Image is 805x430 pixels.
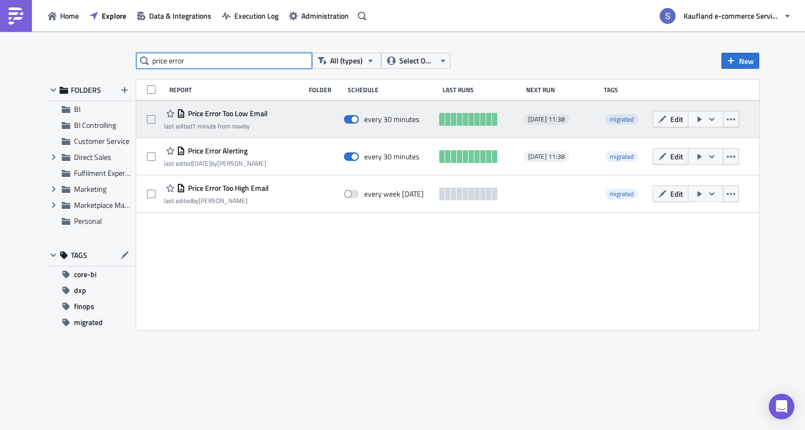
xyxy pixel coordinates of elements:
span: Edit [670,188,683,199]
div: every week on Monday [364,189,424,199]
button: New [721,53,759,69]
span: BI [74,103,80,115]
button: finops [46,298,134,314]
span: finops [74,298,94,314]
div: Next Run [526,86,599,94]
span: [DATE] 11:38 [528,115,565,124]
button: Explore [84,7,132,24]
button: dxp [46,282,134,298]
button: core-bi [46,266,134,282]
span: New [739,55,754,67]
span: Customer Service [74,135,129,147]
span: migrated [605,151,638,162]
span: Explore [102,10,126,21]
span: migrated [605,114,638,125]
span: Personal [74,215,102,226]
button: Edit [653,185,688,202]
span: Price Error Too High Email [185,183,269,193]
button: Edit [653,148,688,165]
span: [DATE] 11:38 [528,152,565,161]
div: every 30 minutes [364,115,420,124]
span: migrated [610,114,634,124]
span: Marketing [74,183,106,194]
div: last edited by [164,122,268,130]
span: Administration [301,10,349,21]
button: Execution Log [217,7,284,24]
span: FOLDERS [71,85,101,95]
span: Edit [670,113,683,125]
time: 2025-07-03T13:17:56Z [192,158,211,168]
button: Data & Integrations [132,7,217,24]
span: All (types) [330,55,363,67]
span: Fulfilment Experience [74,167,142,179]
span: Select Owner [399,55,435,67]
div: last edited by [PERSON_NAME] [164,159,266,167]
span: Price Error Too Low Email [185,109,268,118]
input: Search Reports [136,53,312,69]
button: All (types) [312,53,381,69]
span: migrated [610,151,634,161]
button: Home [43,7,84,24]
span: Marketplace Management [74,199,157,210]
div: Folder [309,86,342,94]
div: Tags [604,86,648,94]
div: Schedule [348,86,437,94]
img: PushMetrics [7,7,24,25]
span: Execution Log [234,10,278,21]
div: last edited by [PERSON_NAME] [164,197,269,205]
div: Last Runs [442,86,521,94]
span: Direct Sales [74,151,111,163]
img: Avatar [659,7,677,25]
span: Price Error Alerting [185,146,248,156]
div: Open Intercom Messenger [769,394,794,419]
span: Edit [670,151,683,162]
div: Report [169,86,303,94]
span: core-bi [74,266,96,282]
span: Home [60,10,79,21]
span: migrated [610,189,634,199]
button: migrated [46,314,134,330]
span: TAGS [71,250,87,260]
span: Data & Integrations [149,10,211,21]
span: dxp [74,282,86,298]
button: Kaufland e-commerce Services GmbH & Co. KG [653,4,797,28]
div: every 30 minutes [364,152,420,161]
time: 2025-09-24T09:13:31Z [192,121,243,131]
span: migrated [605,189,638,199]
span: Kaufland e-commerce Services GmbH & Co. KG [684,10,779,21]
button: Select Owner [381,53,450,69]
button: Administration [284,7,354,24]
span: migrated [74,314,103,330]
span: BI Controlling [74,119,116,131]
button: Edit [653,111,688,127]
